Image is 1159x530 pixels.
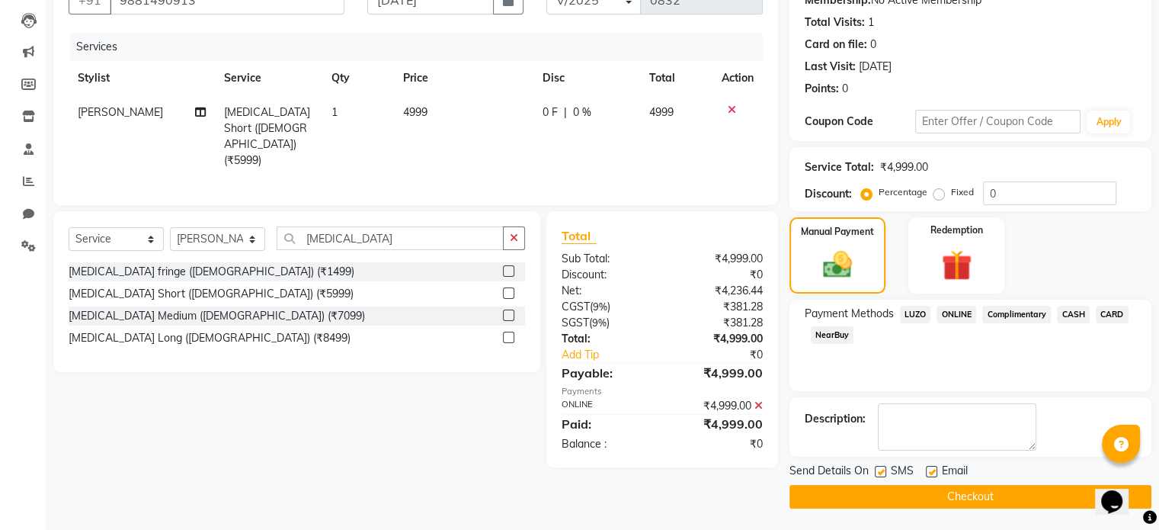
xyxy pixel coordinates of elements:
[662,398,774,414] div: ₹4,999.00
[1057,306,1090,323] span: CASH
[550,267,662,283] div: Discount:
[805,81,839,97] div: Points:
[533,61,640,95] th: Disc
[394,61,533,95] th: Price
[662,364,774,382] div: ₹4,999.00
[805,114,915,130] div: Coupon Code
[550,299,662,315] div: ( )
[662,283,774,299] div: ₹4,236.44
[870,37,876,53] div: 0
[662,331,774,347] div: ₹4,999.00
[70,33,774,61] div: Services
[930,223,983,237] label: Redemption
[915,110,1081,133] input: Enter Offer / Coupon Code
[789,463,869,482] span: Send Details On
[640,61,712,95] th: Total
[69,330,351,346] div: [MEDICAL_DATA] Long ([DEMOGRAPHIC_DATA]) (₹8499)
[805,159,874,175] div: Service Total:
[1095,469,1144,515] iframe: chat widget
[550,436,662,452] div: Balance :
[868,14,874,31] div: 1
[562,316,589,329] span: SGST
[78,105,163,119] span: [PERSON_NAME]
[69,286,354,302] div: [MEDICAL_DATA] Short ([DEMOGRAPHIC_DATA]) (₹5999)
[712,61,763,95] th: Action
[805,14,865,31] div: Total Visits:
[805,186,852,202] div: Discount:
[880,159,928,175] div: ₹4,999.00
[1087,111,1130,133] button: Apply
[982,306,1051,323] span: Complimentary
[69,264,354,280] div: [MEDICAL_DATA] fringe ([DEMOGRAPHIC_DATA]) (₹1499)
[805,306,894,322] span: Payment Methods
[215,61,322,95] th: Service
[550,331,662,347] div: Total:
[805,411,866,427] div: Description:
[543,104,558,120] span: 0 F
[662,315,774,331] div: ₹381.28
[680,347,773,363] div: ₹0
[649,105,674,119] span: 4999
[811,326,854,344] span: NearBuy
[859,59,892,75] div: [DATE]
[550,315,662,331] div: ( )
[593,300,607,313] span: 9%
[936,306,976,323] span: ONLINE
[550,251,662,267] div: Sub Total:
[662,267,774,283] div: ₹0
[814,248,861,281] img: _cash.svg
[662,299,774,315] div: ₹381.28
[224,105,310,167] span: [MEDICAL_DATA] Short ([DEMOGRAPHIC_DATA]) (₹5999)
[942,463,968,482] span: Email
[562,385,763,398] div: Payments
[562,300,590,313] span: CGST
[801,225,874,239] label: Manual Payment
[550,283,662,299] div: Net:
[932,246,981,284] img: _gift.svg
[1096,306,1129,323] span: CARD
[550,415,662,433] div: Paid:
[331,105,338,119] span: 1
[277,226,504,250] input: Search or Scan
[550,364,662,382] div: Payable:
[573,104,591,120] span: 0 %
[550,398,662,414] div: ONLINE
[592,316,607,329] span: 9%
[403,105,427,119] span: 4999
[805,59,856,75] div: Last Visit:
[900,306,931,323] span: LUZO
[951,185,974,199] label: Fixed
[879,185,927,199] label: Percentage
[662,251,774,267] div: ₹4,999.00
[662,415,774,433] div: ₹4,999.00
[562,228,597,244] span: Total
[69,308,365,324] div: [MEDICAL_DATA] Medium ([DEMOGRAPHIC_DATA]) (₹7099)
[789,485,1151,509] button: Checkout
[842,81,848,97] div: 0
[322,61,394,95] th: Qty
[564,104,567,120] span: |
[662,436,774,452] div: ₹0
[69,61,215,95] th: Stylist
[550,347,680,363] a: Add Tip
[805,37,867,53] div: Card on file:
[891,463,914,482] span: SMS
